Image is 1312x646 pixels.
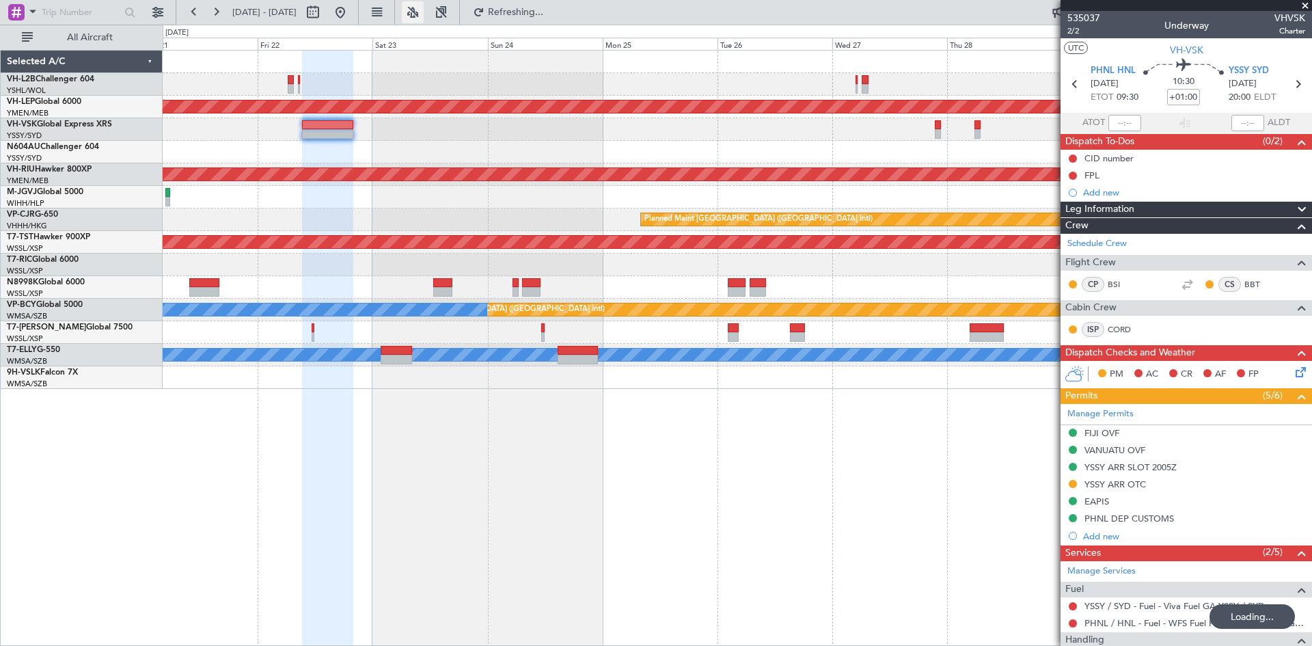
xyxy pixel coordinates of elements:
a: N8998KGlobal 6000 [7,278,85,286]
span: VHVSK [1274,11,1305,25]
span: Charter [1274,25,1305,37]
a: M-JGVJGlobal 5000 [7,188,83,196]
span: VH-LEP [7,98,35,106]
div: CP [1082,277,1104,292]
a: PHNL / HNL - Fuel - WFS Fuel PHNL / HNL (EJ Asia Only) [1084,617,1305,629]
div: Wed 27 [832,38,947,50]
a: WSSL/XSP [7,266,43,276]
div: FPL [1084,170,1099,181]
a: T7-RICGlobal 6000 [7,256,79,264]
span: Fuel [1065,582,1084,597]
div: [DATE] [165,27,189,39]
div: Tue 26 [717,38,832,50]
span: VP-CJR [7,211,35,219]
a: CORD [1108,323,1138,336]
span: 535037 [1067,11,1100,25]
span: T7-RIC [7,256,32,264]
span: AF [1215,368,1226,381]
button: UTC [1064,42,1088,54]
div: PHNL DEP CUSTOMS [1084,513,1174,524]
span: (0/2) [1263,134,1283,148]
a: VH-L2BChallenger 604 [7,75,94,83]
a: WSSL/XSP [7,288,43,299]
a: VP-BCYGlobal 5000 [7,301,83,309]
span: Crew [1065,218,1089,234]
div: Add new [1083,530,1305,542]
a: WSSL/XSP [7,243,43,254]
a: WMSA/SZB [7,356,47,366]
div: Thu 21 [143,38,258,50]
a: Manage Services [1067,565,1136,578]
a: T7-[PERSON_NAME]Global 7500 [7,323,133,332]
div: Fri 22 [258,38,372,50]
a: N604AUChallenger 604 [7,143,99,151]
span: Dispatch Checks and Weather [1065,345,1195,361]
span: VH-RIU [7,165,35,174]
span: (5/6) [1263,388,1283,403]
div: Add new [1083,187,1305,198]
button: All Aircraft [15,27,148,49]
input: Trip Number [42,2,120,23]
div: Planned Maint [GEOGRAPHIC_DATA] ([GEOGRAPHIC_DATA] Intl) [644,209,873,230]
span: Permits [1065,388,1097,404]
span: T7-[PERSON_NAME] [7,323,86,332]
div: EAPIS [1084,496,1109,507]
a: T7-ELLYG-550 [7,346,60,354]
a: YSSY / SYD - Fuel - Viva Fuel GA YSSY / SYD [1084,600,1265,612]
span: 2/2 [1067,25,1100,37]
span: AC [1146,368,1158,381]
span: [DATE] - [DATE] [232,6,297,18]
span: PHNL HNL [1091,64,1136,78]
span: FP [1248,368,1259,381]
a: T7-TSTHawker 900XP [7,233,90,241]
span: N8998K [7,278,38,286]
span: ETOT [1091,91,1113,105]
div: ISP [1082,322,1104,337]
div: CS [1218,277,1241,292]
a: YSSY/SYD [7,131,42,141]
span: Services [1065,546,1101,561]
a: VH-VSKGlobal Express XRS [7,120,112,129]
span: (2/5) [1263,545,1283,559]
div: CID number [1084,152,1134,164]
span: CR [1181,368,1192,381]
span: VH-L2B [7,75,36,83]
input: --:-- [1108,115,1141,131]
button: Refreshing... [467,1,549,23]
a: WIHH/HLP [7,198,44,208]
span: VP-BCY [7,301,36,309]
span: Dispatch To-Dos [1065,134,1134,150]
span: N604AU [7,143,40,151]
a: 9H-VSLKFalcon 7X [7,368,78,377]
a: YSHL/WOL [7,85,46,96]
div: Thu 28 [947,38,1062,50]
a: WMSA/SZB [7,311,47,321]
span: Cabin Crew [1065,300,1117,316]
span: [DATE] [1091,77,1119,91]
span: PM [1110,368,1123,381]
div: FIJI OVF [1084,427,1119,439]
a: WMSA/SZB [7,379,47,389]
div: Underway [1164,18,1209,33]
span: T7-TST [7,233,33,241]
span: Refreshing... [487,8,545,17]
div: Loading... [1209,604,1295,629]
a: VH-RIUHawker 800XP [7,165,92,174]
a: BSI [1108,278,1138,291]
a: VHHH/HKG [7,221,47,231]
span: ELDT [1254,91,1276,105]
span: T7-ELLY [7,346,37,354]
a: BBT [1244,278,1275,291]
span: ALDT [1268,116,1290,130]
span: 9H-VSLK [7,368,40,377]
div: Sun 24 [488,38,603,50]
span: Leg Information [1065,202,1134,217]
div: Sat 23 [372,38,487,50]
div: Planned Maint [GEOGRAPHIC_DATA] ([GEOGRAPHIC_DATA] Intl) [377,299,605,320]
div: YSSY ARR OTC [1084,479,1146,490]
span: YSSY SYD [1229,64,1269,78]
a: VP-CJRG-650 [7,211,58,219]
div: VANUATU OVF [1084,444,1145,456]
a: Schedule Crew [1067,237,1127,251]
span: Flight Crew [1065,255,1116,271]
